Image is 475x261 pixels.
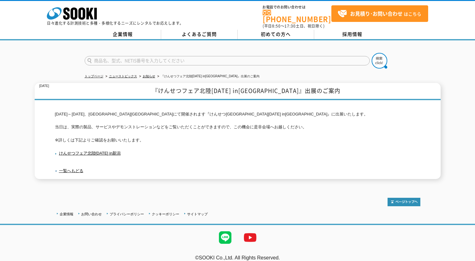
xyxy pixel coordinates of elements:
[47,21,184,25] p: 日々進化する計測技術と多種・多様化するニーズにレンタルでお応えします。
[372,53,387,69] img: btn_search.png
[263,5,331,9] span: お電話でのお問い合わせは
[238,225,263,250] img: YouTube
[285,23,296,29] span: 17:30
[85,74,103,78] a: トップページ
[261,31,291,38] span: 初めての方へ
[60,212,73,216] a: 企業情報
[388,198,420,206] img: トップページへ
[331,5,428,22] a: お見積り･お問い合わせはこちら
[109,74,137,78] a: ニューストピックス
[272,23,281,29] span: 8:50
[143,74,155,78] a: お知らせ
[263,23,324,29] span: (平日 ～ 土日、祝日除く)
[81,212,102,216] a: お問い合わせ
[59,168,83,173] a: 一覧へもどる
[187,212,208,216] a: サイトマップ
[314,30,391,39] a: 採用情報
[55,111,420,144] p: [DATE]～[DATE]、[GEOGRAPHIC_DATA][GEOGRAPHIC_DATA]にて開催されます『けんせつ[GEOGRAPHIC_DATA][DATE] in[GEOGRAPHI...
[263,10,331,23] a: [PHONE_NUMBER]
[39,83,49,90] p: [DATE]
[238,30,314,39] a: 初めての方へ
[152,212,179,216] a: クッキーポリシー
[55,151,121,156] a: けんせつフェア北陸[DATE] in新潟
[213,225,238,250] img: LINE
[161,30,238,39] a: よくあるご質問
[350,10,403,17] strong: お見積り･お問い合わせ
[338,9,421,18] span: はこちら
[85,30,161,39] a: 企業情報
[156,73,260,80] li: 『けんせつフェア北陸[DATE] in[GEOGRAPHIC_DATA]』出展のご案内
[110,212,144,216] a: プライバシーポリシー
[85,56,370,65] input: 商品名、型式、NETIS番号を入力してください
[35,83,441,100] h1: 『けんせつフェア北陸[DATE] in[GEOGRAPHIC_DATA]』出展のご案内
